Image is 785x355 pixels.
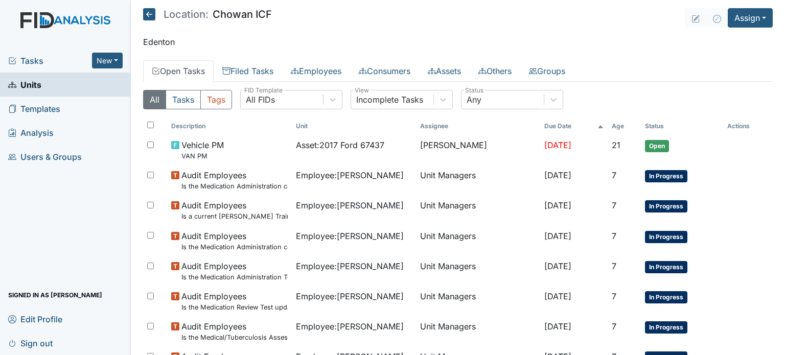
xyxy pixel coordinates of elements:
a: Filed Tasks [214,60,282,82]
span: [DATE] [544,231,571,241]
span: 7 [612,170,616,180]
span: Audit Employees Is the Medical/Tuberculosis Assessment updated annually? [181,320,287,342]
span: [DATE] [544,291,571,301]
span: 7 [612,231,616,241]
a: Groups [520,60,574,82]
div: All FIDs [246,93,275,106]
a: Open Tasks [143,60,214,82]
span: Analysis [8,125,54,140]
span: Employee : [PERSON_NAME] [296,260,404,272]
div: Type filter [143,90,232,109]
span: Vehicle PM VAN PM [181,139,224,161]
span: In Progress [645,291,687,303]
span: [DATE] [544,140,571,150]
span: Employee : [PERSON_NAME] [296,320,404,333]
button: Assign [728,8,773,28]
span: Open [645,140,669,152]
small: Is the Medication Administration certificate found in the file? [181,181,287,191]
th: Toggle SortBy [608,117,641,135]
span: [DATE] [544,321,571,332]
span: In Progress [645,200,687,212]
td: Unit Managers [416,226,540,256]
span: 7 [612,261,616,271]
td: Unit Managers [416,256,540,286]
a: Tasks [8,55,92,67]
td: [PERSON_NAME] [416,135,540,165]
span: 21 [612,140,620,150]
span: Employee : [PERSON_NAME] [296,290,404,302]
span: Audit Employees Is a current MANDT Training certificate found in the file (1 year)? [181,199,287,221]
th: Toggle SortBy [540,117,607,135]
span: In Progress [645,170,687,182]
th: Toggle SortBy [167,117,291,135]
small: Is the Medication Administration Test and 2 observation checklist (hire after 10/07) found in the... [181,272,287,282]
button: Tags [200,90,232,109]
span: Signed in as [PERSON_NAME] [8,287,102,303]
span: Users & Groups [8,149,82,164]
p: Edenton [143,36,773,48]
td: Unit Managers [416,286,540,316]
a: Others [470,60,520,82]
span: Units [8,77,41,92]
button: All [143,90,166,109]
h5: Chowan ICF [143,8,272,20]
span: Audit Employees Is the Medication Administration certificate found in the file? [181,169,287,191]
small: Is a current [PERSON_NAME] Training certificate found in the file (1 year)? [181,211,287,221]
span: Employee : [PERSON_NAME] [296,199,404,211]
small: VAN PM [181,151,224,161]
a: Consumers [350,60,419,82]
span: 7 [612,321,616,332]
span: Edit Profile [8,311,62,327]
span: [DATE] [544,261,571,271]
span: 7 [612,291,616,301]
span: Audit Employees Is the Medication Administration certificate found in the file? [181,230,287,252]
button: New [92,53,123,68]
span: Sign out [8,335,53,351]
span: Templates [8,101,60,116]
th: Toggle SortBy [292,117,416,135]
span: Employee : [PERSON_NAME] [296,169,404,181]
button: Tasks [166,90,201,109]
div: Incomplete Tasks [356,93,423,106]
span: Location: [164,9,209,19]
th: Toggle SortBy [641,117,723,135]
div: Any [467,93,481,106]
th: Assignee [416,117,540,135]
td: Unit Managers [416,165,540,195]
span: [DATE] [544,200,571,210]
input: Toggle All Rows Selected [147,122,154,128]
a: Assets [419,60,470,82]
span: In Progress [645,231,687,243]
td: Unit Managers [416,316,540,346]
span: Asset : 2017 Ford 67437 [296,139,384,151]
span: In Progress [645,261,687,273]
span: Audit Employees Is the Medication Review Test updated annually? [181,290,287,312]
small: Is the Medical/Tuberculosis Assessment updated annually? [181,333,287,342]
span: Employee : [PERSON_NAME] [296,230,404,242]
th: Actions [723,117,773,135]
span: In Progress [645,321,687,334]
a: Employees [282,60,350,82]
span: [DATE] [544,170,571,180]
td: Unit Managers [416,195,540,225]
span: Audit Employees Is the Medication Administration Test and 2 observation checklist (hire after 10/... [181,260,287,282]
span: 7 [612,200,616,210]
small: Is the Medication Review Test updated annually? [181,302,287,312]
small: Is the Medication Administration certificate found in the file? [181,242,287,252]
